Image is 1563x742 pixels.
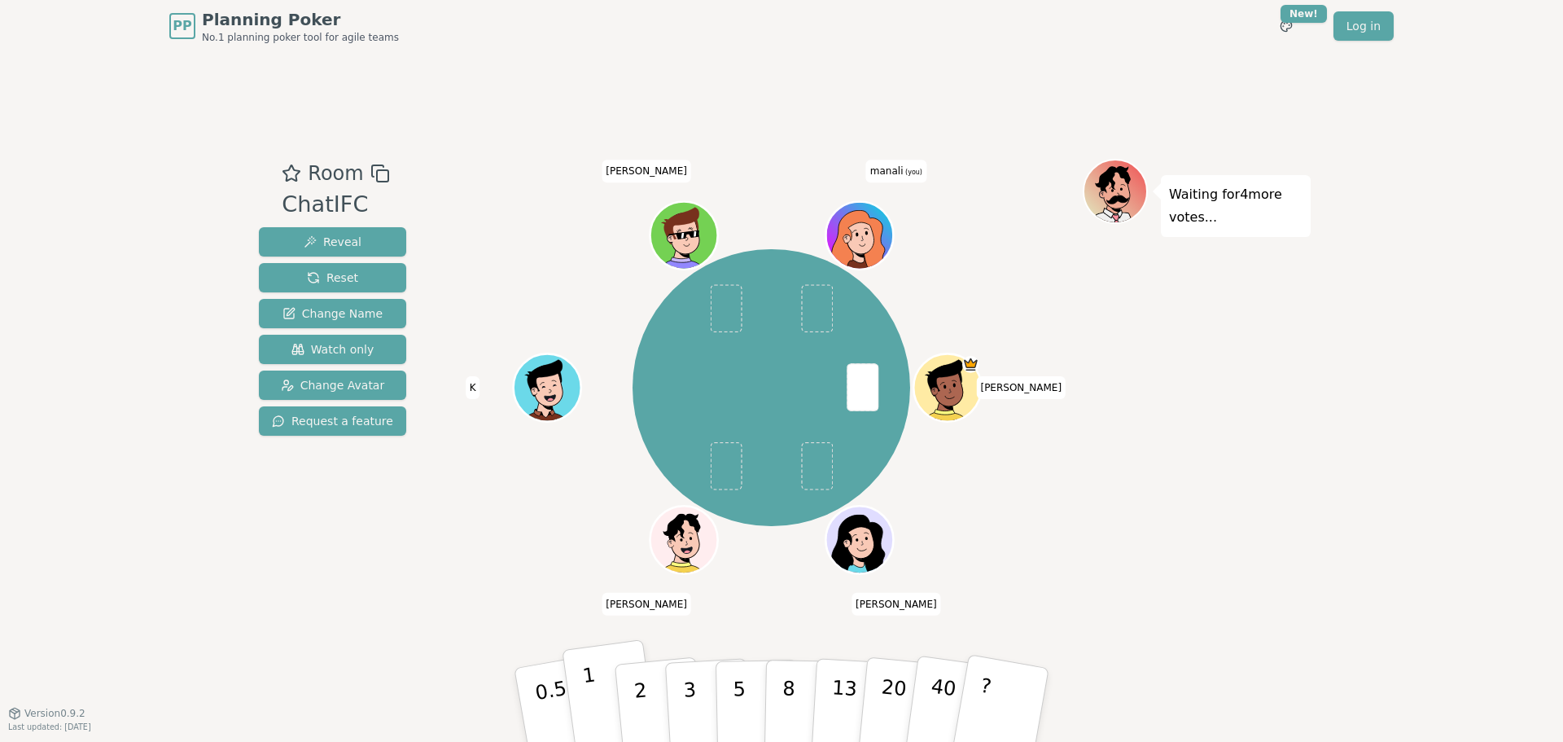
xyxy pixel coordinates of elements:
button: Change Name [259,299,406,328]
span: Click to change your name [852,592,941,615]
span: Last updated: [DATE] [8,722,91,731]
span: (you) [903,169,922,176]
span: Click to change your name [602,160,691,182]
button: Reset [259,263,406,292]
button: Add as favourite [282,159,301,188]
span: Click to change your name [466,376,480,399]
span: Reset [307,270,358,286]
a: PPPlanning PokerNo.1 planning poker tool for agile teams [169,8,399,44]
span: Room [308,159,363,188]
span: Watch only [291,341,374,358]
button: Change Avatar [259,371,406,400]
span: Click to change your name [602,592,691,615]
button: Click to change your avatar [827,204,891,267]
span: PP [173,16,191,36]
span: Planning Poker [202,8,399,31]
span: Request a feature [272,413,393,429]
button: Reveal [259,227,406,257]
button: Version0.9.2 [8,707,85,720]
span: Reveal [304,234,361,250]
a: Log in [1333,11,1394,41]
p: Waiting for 4 more votes... [1169,183,1302,229]
div: ChatIFC [282,188,389,222]
span: Click to change your name [976,376,1066,399]
div: New! [1281,5,1327,23]
span: Change Name [282,305,383,322]
span: Prakhar is the host [962,356,979,373]
span: Version 0.9.2 [24,707,85,720]
span: Click to change your name [866,160,926,182]
button: New! [1272,11,1301,41]
span: No.1 planning poker tool for agile teams [202,31,399,44]
button: Watch only [259,335,406,364]
span: Change Avatar [281,377,385,393]
button: Request a feature [259,406,406,436]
